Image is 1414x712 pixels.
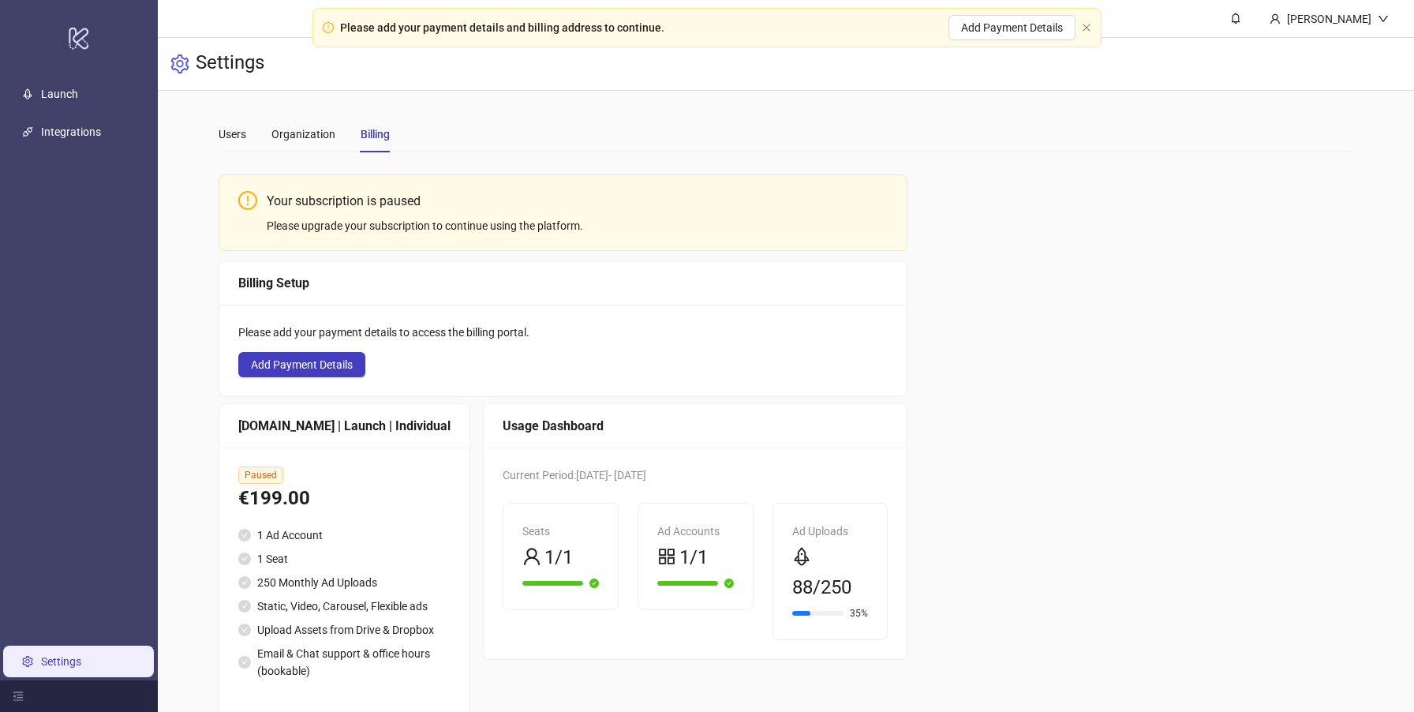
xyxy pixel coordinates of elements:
span: check-circle [724,579,734,588]
button: close [1082,23,1091,33]
span: check-circle [238,600,251,613]
a: Settings [41,655,81,668]
span: bell [1230,13,1241,24]
div: Organization [271,126,335,143]
span: 88/250 [792,573,851,603]
li: 250 Monthly Ad Uploads [238,574,451,591]
div: Please add your payment details to access the billing portal. [238,324,888,341]
span: user [1270,13,1281,24]
span: check-circle [238,529,251,541]
div: Seats [522,523,599,540]
span: Paused [238,467,283,484]
div: Ad Uploads [792,523,869,540]
button: Add Payment Details [948,15,1075,40]
span: 1/1 [544,543,573,573]
span: appstore [657,547,676,566]
div: Billing Setup [238,273,888,293]
div: Usage Dashboard [503,416,888,436]
span: Add Payment Details [961,21,1063,34]
span: 1/1 [679,543,708,573]
li: Static, Video, Carousel, Flexible ads [238,598,451,615]
li: 1 Ad Account [238,527,451,544]
div: [DOMAIN_NAME] | Launch | Individual [238,416,451,436]
div: Please add your payment details and billing address to continue. [340,19,664,36]
li: Email & Chat support & office hours (bookable) [238,645,451,680]
div: Ad Accounts [657,523,734,540]
span: close [1082,23,1091,32]
button: Add Payment Details [238,352,365,377]
span: rocket [792,547,811,566]
div: [PERSON_NAME] [1281,10,1378,28]
span: exclamation-circle [323,22,334,33]
span: check-circle [238,656,251,669]
div: Your subscription is paused [267,191,888,211]
span: check-circle [238,624,251,636]
span: Current Period: [DATE] - [DATE] [503,469,646,482]
div: Please upgrade your subscription to continue using the platform. [267,217,888,234]
span: Add Payment Details [251,358,353,371]
span: user [522,547,541,566]
span: setting [170,54,189,73]
span: check-circle [238,553,251,565]
span: exclamation-circle [238,191,257,210]
span: check-circle [238,576,251,589]
span: 35% [850,609,868,618]
span: check-circle [589,579,599,588]
a: Integrations [41,126,101,138]
li: 1 Seat [238,550,451,568]
div: €199.00 [238,484,451,514]
h3: Settings [196,51,264,77]
span: menu-fold [13,691,24,702]
span: down [1378,13,1389,24]
li: Upload Assets from Drive & Dropbox [238,621,451,639]
a: Launch [41,88,78,100]
div: Users [219,126,246,143]
div: Billing [361,126,390,143]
